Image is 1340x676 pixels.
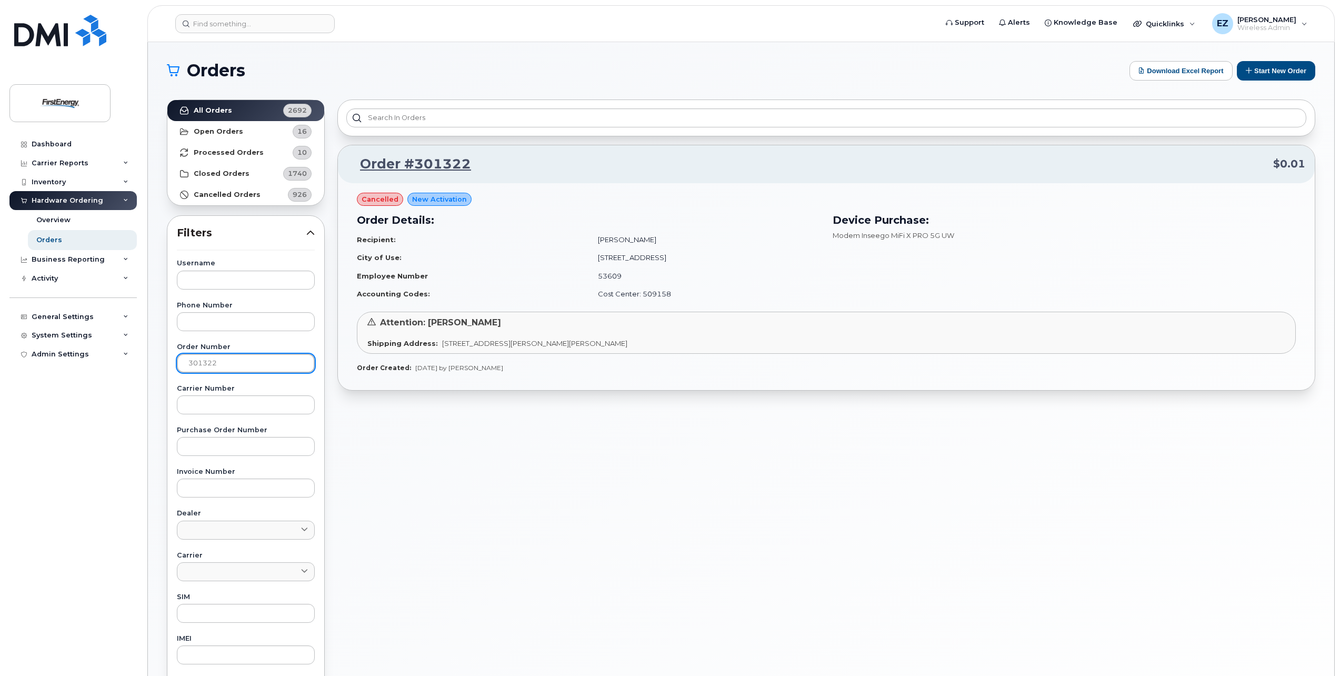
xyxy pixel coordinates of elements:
[177,260,315,267] label: Username
[367,339,438,347] strong: Shipping Address:
[177,385,315,392] label: Carrier Number
[833,231,954,240] span: Modem Inseego MiFi X PRO 5G UW
[167,163,324,184] a: Closed Orders1740
[194,148,264,157] strong: Processed Orders
[194,106,232,115] strong: All Orders
[357,212,820,228] h3: Order Details:
[177,469,315,475] label: Invoice Number
[288,168,307,178] span: 1740
[357,364,411,372] strong: Order Created:
[380,317,501,327] span: Attention: [PERSON_NAME]
[412,194,467,204] span: New Activation
[167,184,324,205] a: Cancelled Orders926
[588,285,820,303] td: Cost Center: 509158
[357,290,430,298] strong: Accounting Codes:
[588,248,820,267] td: [STREET_ADDRESS]
[347,155,471,174] a: Order #301322
[833,212,1296,228] h3: Device Purchase:
[415,364,503,372] span: [DATE] by [PERSON_NAME]
[177,302,315,309] label: Phone Number
[297,126,307,136] span: 16
[1273,156,1305,172] span: $0.01
[357,253,402,262] strong: City of Use:
[1237,61,1315,81] button: Start New Order
[167,121,324,142] a: Open Orders16
[588,231,820,249] td: [PERSON_NAME]
[177,225,306,241] span: Filters
[177,552,315,559] label: Carrier
[194,170,249,178] strong: Closed Orders
[187,63,245,78] span: Orders
[177,427,315,434] label: Purchase Order Number
[167,142,324,163] a: Processed Orders10
[362,194,398,204] span: cancelled
[177,344,315,351] label: Order Number
[1129,61,1233,81] button: Download Excel Report
[177,635,315,642] label: IMEI
[357,235,396,244] strong: Recipient:
[442,339,627,347] span: [STREET_ADDRESS][PERSON_NAME][PERSON_NAME]
[1294,630,1332,668] iframe: Messenger Launcher
[297,147,307,157] span: 10
[293,190,307,200] span: 926
[346,108,1306,127] input: Search in orders
[194,191,261,199] strong: Cancelled Orders
[177,594,315,601] label: SIM
[588,267,820,285] td: 53609
[167,100,324,121] a: All Orders2692
[357,272,428,280] strong: Employee Number
[194,127,243,136] strong: Open Orders
[288,105,307,115] span: 2692
[177,510,315,517] label: Dealer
